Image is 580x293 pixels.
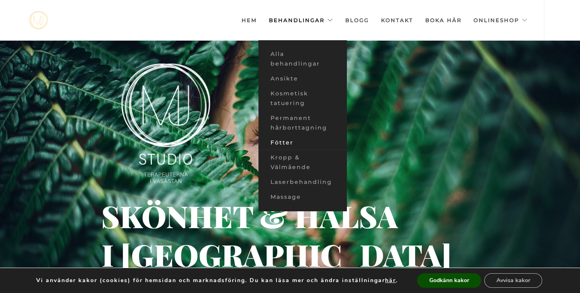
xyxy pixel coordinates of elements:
[258,150,347,175] a: Kropp & Välmående
[258,47,347,71] a: Alla behandlingar
[385,277,396,284] button: här
[29,11,48,29] img: mjstudio
[258,135,347,150] a: Fötter
[484,273,542,288] button: Avvisa kakor
[258,175,347,190] a: Laserbehandling
[36,277,398,284] p: Vi använder kakor (cookies) för hemsidan och marknadsföring. Du kan läsa mer och ändra inställnin...
[258,111,347,135] a: Permanent hårborttagning
[102,251,213,260] div: i [GEOGRAPHIC_DATA]
[258,71,347,86] a: Ansikte
[258,86,347,111] a: Kosmetisk tatuering
[101,212,342,219] div: Skönhet & hälsa
[258,190,347,204] a: Massage
[417,273,481,288] button: Godkänn kakor
[29,11,48,29] a: mjstudio mjstudio mjstudio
